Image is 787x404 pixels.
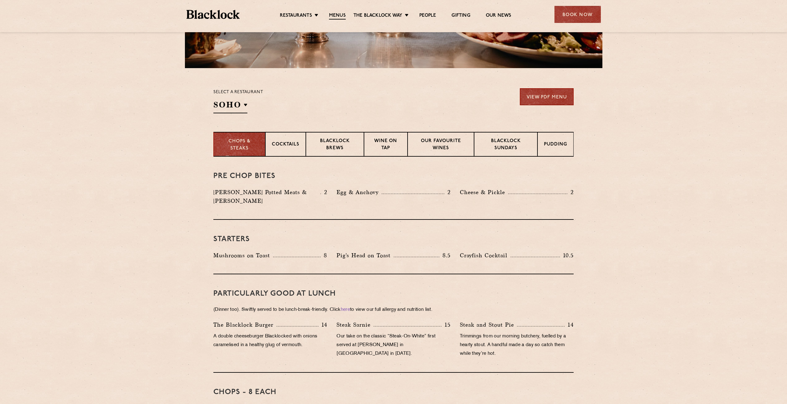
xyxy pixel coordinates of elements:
p: Select a restaurant [213,88,263,96]
a: Menus [329,13,346,20]
p: Blacklock Brews [312,138,357,152]
p: Egg & Anchovy [336,188,382,197]
h3: PARTICULARLY GOOD AT LUNCH [213,290,574,298]
p: Chops & Steaks [220,138,259,152]
p: Steak Sarnie [336,320,374,329]
p: 14 [319,321,327,329]
p: 2 [567,188,574,196]
div: Book Now [554,6,601,23]
p: A double cheeseburger Blacklocked with onions caramelised in a healthy glug of vermouth. [213,332,327,350]
p: Our take on the classic “Steak-On-White” first served at [PERSON_NAME] in [GEOGRAPHIC_DATA] in [D... [336,332,450,358]
p: Mushrooms on Toast [213,251,273,260]
p: Pig's Head on Toast [336,251,394,260]
p: 8 [321,251,327,259]
p: Cheese & Pickle [460,188,508,197]
a: View PDF Menu [520,88,574,105]
p: 10.5 [560,251,574,259]
p: 2 [444,188,451,196]
a: Gifting [451,13,470,19]
p: The Blacklock Burger [213,320,276,329]
a: Restaurants [280,13,312,19]
img: BL_Textured_Logo-footer-cropped.svg [186,10,240,19]
p: 14 [565,321,574,329]
p: (Dinner too). Swiftly served to be lunch-break-friendly. Click to view our full allergy and nutri... [213,306,574,314]
p: [PERSON_NAME] Potted Meats & [PERSON_NAME] [213,188,320,205]
a: Our News [486,13,511,19]
p: 2 [321,188,327,196]
p: Cocktails [272,141,299,149]
p: Our favourite wines [414,138,468,152]
p: Trimmings from our morning butchery, fuelled by a hearty stout. A handful made a day so catch the... [460,332,574,358]
p: Crayfish Cocktail [460,251,511,260]
p: 15 [442,321,451,329]
p: Blacklock Sundays [481,138,531,152]
h2: SOHO [213,99,247,113]
a: The Blacklock Way [353,13,402,19]
a: People [419,13,436,19]
h3: Pre Chop Bites [213,172,574,180]
p: 8.5 [439,251,451,259]
h3: Chops - 8 each [213,388,574,396]
h3: Starters [213,235,574,243]
p: Steak and Stout Pie [460,320,517,329]
p: Wine on Tap [370,138,401,152]
a: here [341,307,350,312]
p: Pudding [544,141,567,149]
